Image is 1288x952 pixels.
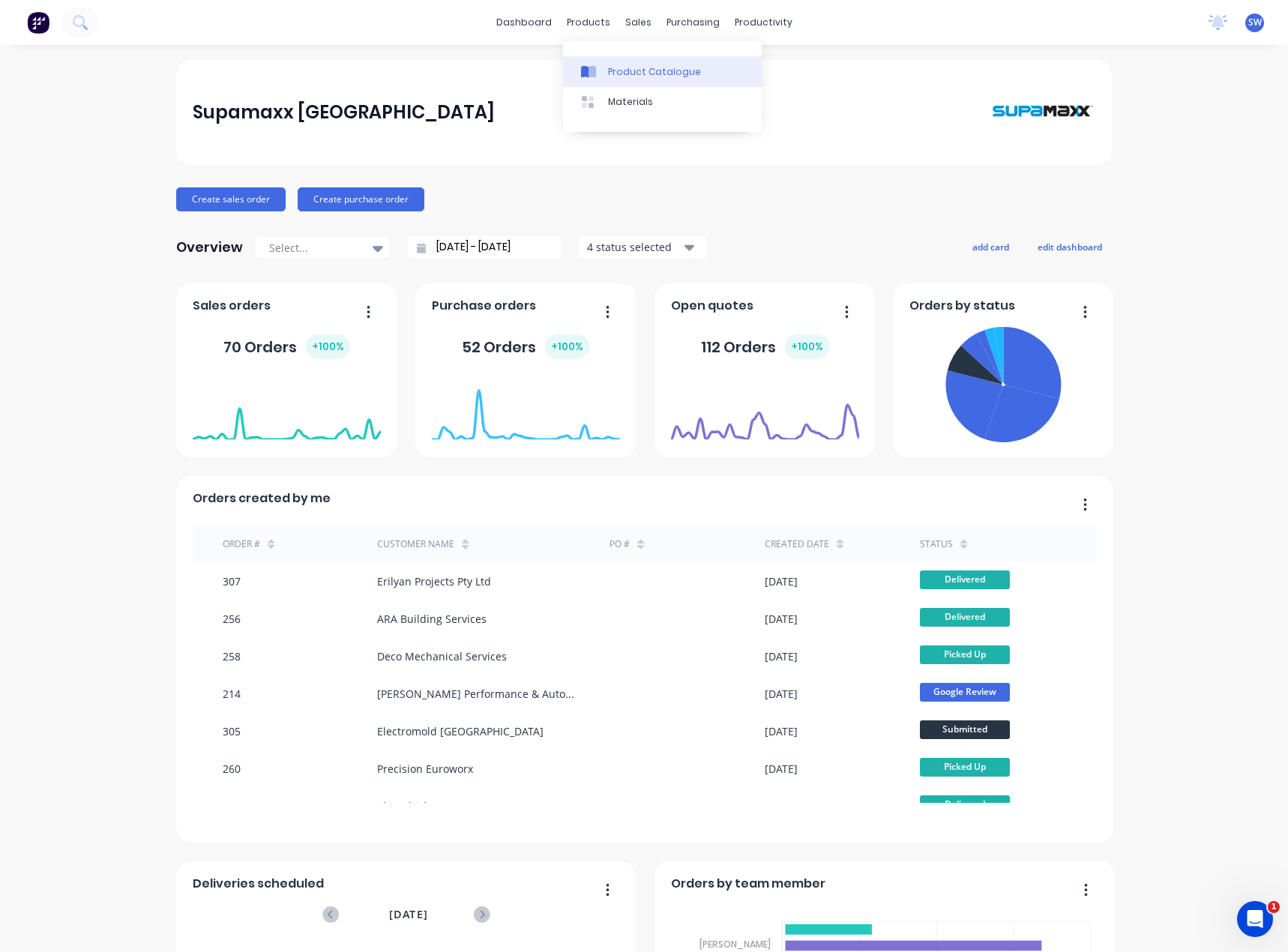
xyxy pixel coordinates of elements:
div: productivity [727,11,800,34]
div: Order # [223,537,260,551]
div: [DATE] [765,723,798,739]
button: 4 status selected [579,236,706,259]
a: dashboard [489,11,559,34]
div: [DATE] [765,761,798,777]
div: Customer Name [377,537,454,551]
button: edit dashboard [1028,237,1112,256]
span: Submitted [920,720,1010,739]
div: PO # [610,537,630,551]
button: add card [963,237,1019,256]
a: Product Catalogue [563,56,762,86]
div: Deco Mechanical Services [377,648,507,664]
img: Factory [27,11,49,34]
span: 1 [1268,901,1280,913]
div: + 100 % [545,334,589,359]
div: Product Catalogue [608,65,701,79]
div: 112 Orders [701,334,829,359]
div: [DATE] [765,798,798,814]
div: [PERSON_NAME] Performance & Automotive [377,686,580,702]
span: Delivered [920,795,1010,814]
div: 260 [223,761,241,777]
div: 258 [223,648,241,664]
div: [DATE] [765,648,798,664]
iframe: Intercom live chat [1237,901,1273,937]
div: Created date [765,537,829,551]
span: Purchase orders [432,297,536,315]
span: Orders by status [909,297,1015,315]
div: sales [618,11,659,34]
span: [DATE] [389,906,428,923]
div: products [559,11,618,34]
span: Google Review [920,683,1010,702]
div: 305 [223,723,241,739]
span: Orders by team member [671,875,825,893]
span: Picked Up [920,758,1010,777]
div: + 100 % [785,334,829,359]
span: Picked Up [920,645,1010,664]
div: Supamaxx [GEOGRAPHIC_DATA] [193,97,495,127]
div: status [920,537,953,551]
button: Create purchase order [298,187,424,211]
a: Materials [563,87,762,117]
div: ARA Building Services [377,611,487,627]
span: Delivered [920,608,1010,627]
div: [DATE] [765,686,798,702]
div: 276 [223,798,241,814]
span: SW [1248,16,1262,29]
span: Orders created by me [193,489,331,507]
button: Create sales order [176,187,286,211]
div: 256 [223,611,241,627]
div: 52 Orders [462,334,589,359]
div: 4 status selected [587,239,681,255]
div: 70 Orders [223,334,350,359]
tspan: [PERSON_NAME] [699,938,771,951]
div: + 100 % [306,334,350,359]
span: Sales orders [193,297,271,315]
div: 307 [223,573,241,589]
div: The Whisky Company [377,798,484,814]
div: Precision Euroworx [377,761,473,777]
div: Electromold [GEOGRAPHIC_DATA] [377,723,544,739]
span: Deliveries scheduled [193,875,324,893]
div: Erilyan Projects Pty Ltd [377,573,491,589]
span: Open quotes [671,297,753,315]
img: Supamaxx Australia [990,75,1095,149]
span: Delivered [920,570,1010,589]
div: Materials [608,95,653,109]
div: 214 [223,686,241,702]
div: purchasing [659,11,727,34]
div: [DATE] [765,573,798,589]
div: [DATE] [765,611,798,627]
div: Overview [176,232,243,262]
